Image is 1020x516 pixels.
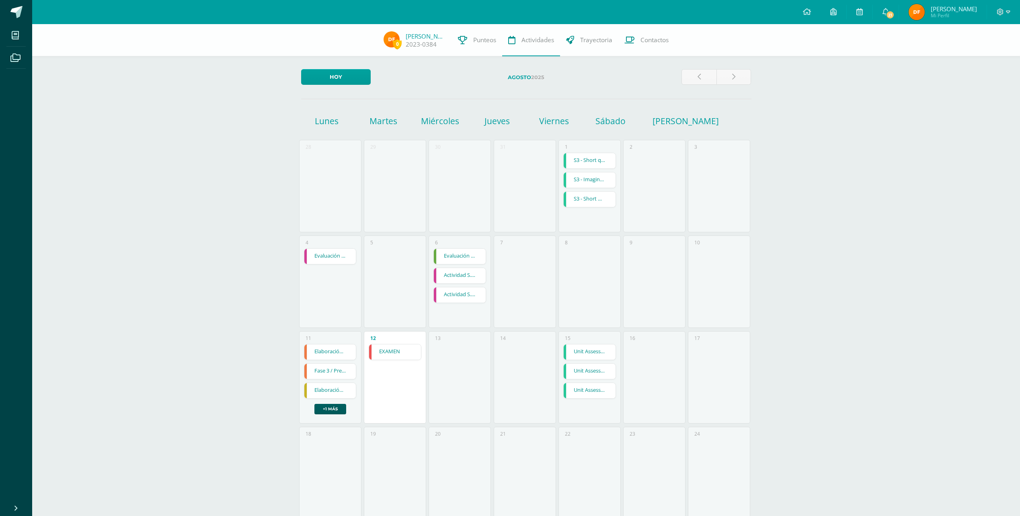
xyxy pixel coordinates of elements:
div: Evaluación final de la III, Unidad | Examen [433,248,486,264]
label: 2025 [377,69,675,86]
div: 28 [306,143,311,150]
div: 19 [370,430,376,437]
div: 18 [306,430,311,437]
a: Unit Assessment [564,383,616,398]
div: 2 [630,143,632,150]
div: Unit Assessment | Tarea [563,344,616,360]
div: 11 [306,335,311,342]
a: +1 más [314,404,346,414]
h1: Miércoles [413,115,467,127]
div: S3 - Imaginative Story Sharing | Tarea [563,172,616,188]
div: 1 [565,143,568,150]
img: 242967aad69c90c058ab2b4c6d1cb5e3.png [909,4,925,20]
a: EXAMEN [369,344,421,360]
span: Actividades [521,36,554,44]
div: Unit Assessment | Tarea [563,363,616,379]
a: Actividades [502,24,560,56]
div: Fase 3 / Presentación oral | Tarea [304,363,357,379]
div: 14 [500,335,506,342]
div: 16 [630,335,635,342]
div: S3 - Short Quiz | Tarea [563,191,616,207]
a: Hoy [301,69,371,85]
div: 17 [694,335,700,342]
a: Punteos [452,24,502,56]
div: 3 [694,143,697,150]
div: 13 [435,335,441,342]
a: Evaluación de unidad III [304,249,356,264]
a: S3 - Imaginative Story Sharing [564,172,616,188]
span: 0 [393,39,402,49]
div: 15 [565,335,571,342]
div: 22 [565,430,571,437]
div: 31 [500,143,506,150]
a: Unit Assessment [564,344,616,360]
div: 8 [565,239,568,246]
a: S3 - Short Quiz [564,192,616,207]
a: Actividad S. 7 - Estructuras Engino [434,287,486,303]
h1: Martes [356,115,410,127]
span: Trayectoria [580,36,612,44]
a: Actividad S. 6 - Juego de la Vibora [434,268,486,283]
div: Actividad S. 6 - Juego de la Vibora | Tarea [433,268,486,284]
a: 2023-0384 [406,40,437,49]
div: 7 [500,239,503,246]
img: 242967aad69c90c058ab2b4c6d1cb5e3.png [384,31,400,47]
h1: Jueves [470,115,524,127]
div: Actividad S. 7 - Estructuras Engino | Tarea [433,287,486,303]
a: Elaboración del recurso visual [304,383,356,398]
strong: Agosto [508,74,531,80]
h1: Sábado [583,115,638,127]
div: 6 [435,239,438,246]
a: Evaluación final de la III, Unidad [434,249,486,264]
a: [PERSON_NAME] [406,32,446,40]
div: 30 [435,143,441,150]
div: 4 [306,239,308,246]
a: Trayectoria [560,24,618,56]
h1: Viernes [527,115,581,127]
div: Elaboración del recurso visual | Tarea [304,344,357,360]
h1: Lunes [300,115,354,127]
div: Unit Assessment | Tarea [563,383,616,399]
div: 29 [370,143,376,150]
div: 23 [630,430,635,437]
span: Contactos [640,36,669,44]
div: EXAMEN | Examen [369,344,421,360]
div: 21 [500,430,506,437]
div: 24 [694,430,700,437]
span: [PERSON_NAME] [931,5,977,13]
a: Fase 3 / Presentación oral [304,364,356,379]
a: Elaboración del recurso visual [304,344,356,360]
span: 21 [886,10,895,19]
div: 12 [370,335,376,342]
h1: [PERSON_NAME] [653,115,673,127]
div: 10 [694,239,700,246]
div: 9 [630,239,632,246]
a: Unit Assessment [564,364,616,379]
div: 20 [435,430,441,437]
div: Evaluación de unidad III | Tarea [304,248,357,264]
div: 5 [370,239,373,246]
div: S3 - Short quiz | Tarea [563,153,616,169]
span: Mi Perfil [931,12,977,19]
span: Punteos [473,36,496,44]
a: Contactos [618,24,675,56]
div: Elaboración del recurso visual | Tarea [304,383,357,399]
a: S3 - Short quiz [564,153,616,168]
